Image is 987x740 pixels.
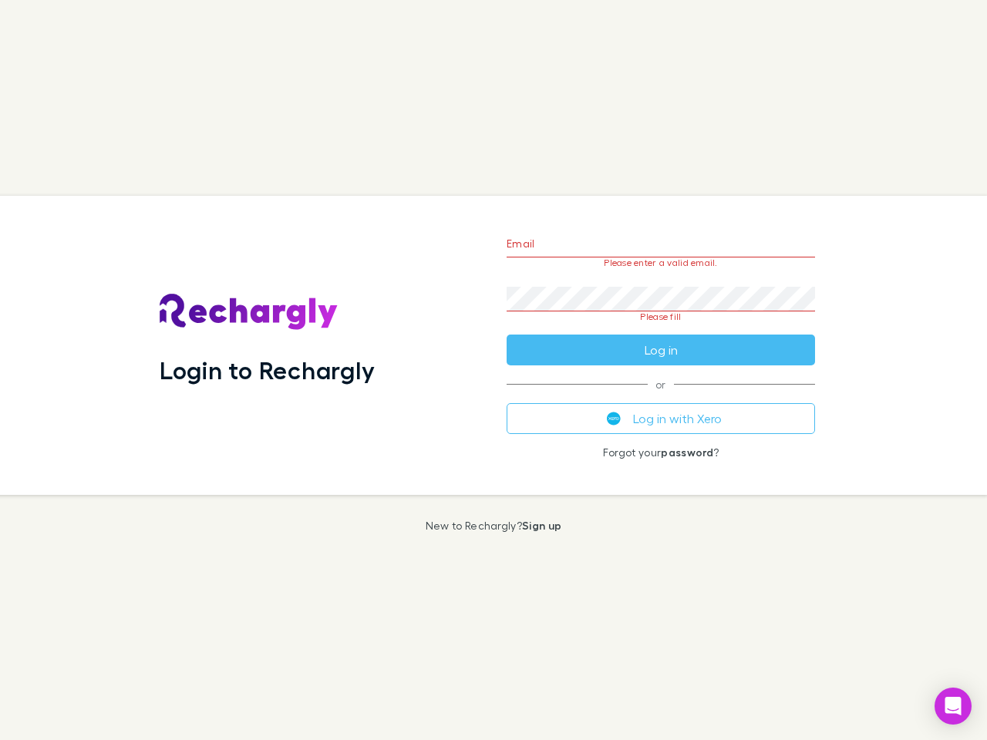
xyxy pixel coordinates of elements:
p: New to Rechargly? [426,520,562,532]
div: Open Intercom Messenger [935,688,972,725]
img: Rechargly's Logo [160,294,339,331]
p: Please fill [507,311,815,322]
p: Please enter a valid email. [507,257,815,268]
p: Forgot your ? [507,446,815,459]
a: password [661,446,713,459]
img: Xero's logo [607,412,621,425]
button: Log in with Xero [507,403,815,434]
span: or [507,384,815,385]
h1: Login to Rechargly [160,355,375,385]
a: Sign up [522,519,561,532]
button: Log in [507,335,815,365]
